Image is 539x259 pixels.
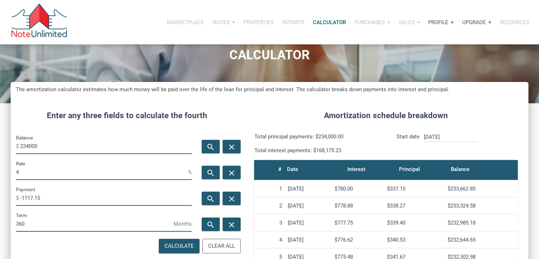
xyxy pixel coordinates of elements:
[159,239,200,253] button: Calculate
[257,237,282,243] div: 4
[239,12,278,33] button: Properties
[228,143,236,151] i: close
[207,143,215,151] i: search
[207,169,215,177] i: search
[448,186,515,192] div: $233,662.85
[16,159,25,168] label: Rate
[16,192,20,204] span: $
[500,19,529,26] p: Resources
[397,132,420,155] p: Start date
[495,12,534,33] button: Resources
[309,12,350,33] a: Calculator
[202,166,220,179] button: search
[174,218,192,230] span: Months
[16,86,523,94] h5: The amortization calculator estimates how much money will be paid over the life of the loan for p...
[278,12,309,33] button: Reports
[288,237,329,243] div: [DATE]
[20,138,192,154] input: Balance
[451,164,470,174] div: Balance
[424,12,458,33] button: Profile
[448,203,515,209] div: $233,324.58
[288,203,329,209] div: [DATE]
[335,220,381,226] div: $777.75
[202,140,220,153] button: search
[243,19,274,26] p: Properties
[254,132,381,141] p: Total principal payments: $234,000.00
[313,19,346,26] p: Calculator
[387,220,442,226] div: $339.40
[257,186,282,192] div: 1
[288,186,329,192] div: [DATE]
[228,220,236,229] i: close
[249,110,523,122] h4: Amortization schedule breakdown
[5,48,534,62] h1: CALCULATOR
[202,239,241,253] button: Clear All
[208,242,235,250] div: Clear All
[257,220,282,226] div: 3
[399,164,420,174] div: Principal
[16,110,238,122] h4: Enter any three fields to calculate the fourth
[278,164,281,174] div: #
[16,133,33,142] label: Balance
[223,192,241,205] button: close
[16,140,20,152] span: $
[282,19,304,26] p: Reports
[164,242,194,250] div: Calculate
[335,203,381,209] div: $778.88
[458,12,495,33] button: Upgrade
[202,192,220,205] button: search
[223,140,241,153] button: close
[167,19,204,26] p: Marketplace
[254,146,381,155] p: Total interest payments: $168,175.23
[11,4,68,41] img: NoteUnlimited
[335,237,381,243] div: $776.62
[462,19,486,26] p: Upgrade
[335,186,381,192] div: $780.00
[347,164,365,174] div: Interest
[228,194,236,203] i: close
[448,220,515,226] div: $232,985.18
[287,164,298,174] div: Date
[223,166,241,179] button: close
[448,237,515,243] div: $232,644.65
[387,186,442,192] div: $337.15
[207,220,215,229] i: search
[20,190,192,206] input: Payment
[228,169,236,177] i: close
[16,216,174,232] input: Term
[387,203,442,209] div: $338.27
[428,19,448,26] p: Profile
[188,166,192,178] span: %
[288,220,329,226] div: [DATE]
[16,211,27,220] label: Term
[223,217,241,231] button: close
[16,164,188,180] input: Rate
[202,217,220,231] button: search
[387,237,442,243] div: $340.53
[207,194,215,203] i: search
[163,12,208,33] button: Marketplace
[257,203,282,209] div: 2
[16,185,35,194] label: Payment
